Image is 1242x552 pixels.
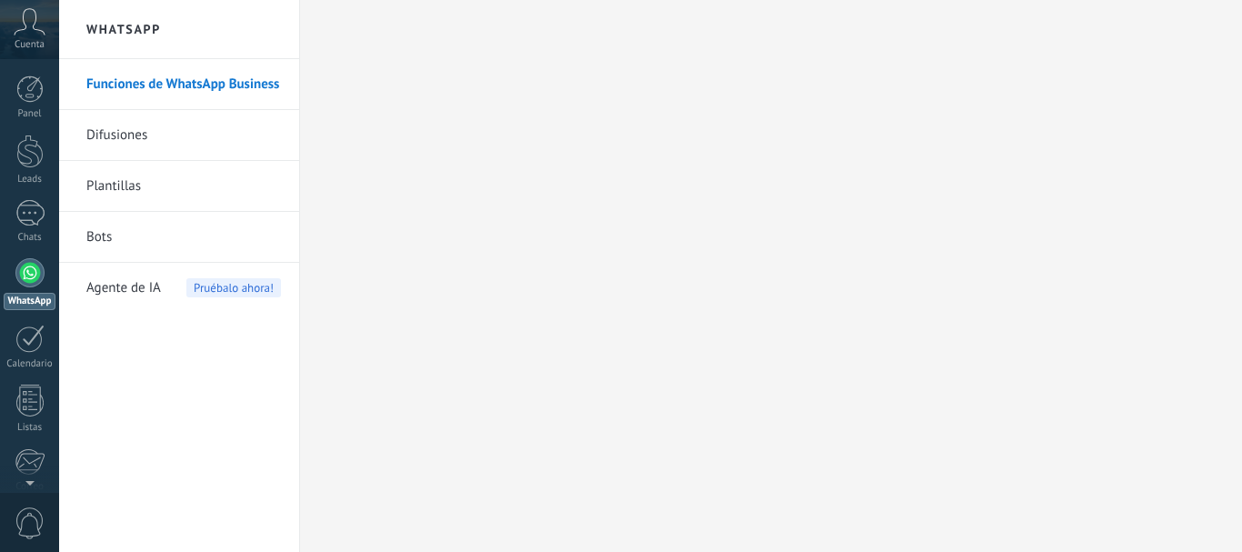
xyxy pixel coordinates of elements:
a: Funciones de WhatsApp Business [86,59,281,110]
li: Plantillas [59,161,299,212]
li: Difusiones [59,110,299,161]
div: Chats [4,232,56,244]
a: Plantillas [86,161,281,212]
div: Leads [4,174,56,186]
li: Funciones de WhatsApp Business [59,59,299,110]
a: Agente de IAPruébalo ahora! [86,263,281,314]
span: Agente de IA [86,263,161,314]
li: Bots [59,212,299,263]
span: Cuenta [15,39,45,51]
span: Pruébalo ahora! [186,278,281,297]
div: Listas [4,422,56,434]
a: Bots [86,212,281,263]
div: Panel [4,108,56,120]
li: Agente de IA [59,263,299,313]
div: Calendario [4,358,56,370]
div: WhatsApp [4,293,55,310]
a: Difusiones [86,110,281,161]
